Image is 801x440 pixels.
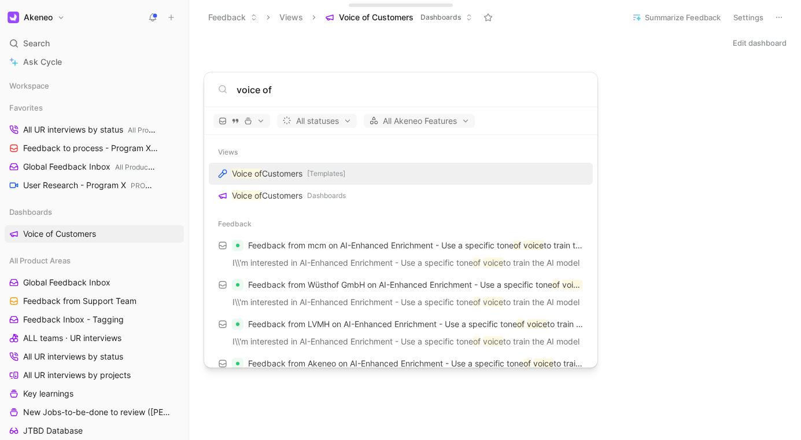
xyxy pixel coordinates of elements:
a: Feedback from mcm on AI-Enhanced Enrichment - Use a specific toneof voiceto train the AI modelI\\... [209,234,593,274]
p: Feedback from Akeneo on AI-Enhanced Enrichment - Use a specific tone to train the AI model [248,357,584,371]
mark: of [473,297,481,307]
button: All statuses [277,114,357,128]
span: Customers [262,190,302,200]
span: Customers [262,168,302,178]
a: Voice ofCustomersDashboards [209,185,593,207]
p: I\\'m interested in AI-Enhanced Enrichment - Use a specific tone to train the AI model [212,335,589,352]
a: Voice ofCustomers[Templates] [209,163,593,185]
mark: of [517,319,525,329]
input: Type a command or search anything [237,83,584,97]
mark: of [473,258,481,267]
p: Feedback from LVMH on AI-Enhanced Enrichment - Use a specific tone to train the AI model [248,317,584,331]
a: Feedback from Akeneo on AI-Enhanced Enrichment - Use a specific toneof voiceto train the AI model... [209,353,593,392]
mark: voice [527,319,547,329]
span: [Templates] [307,168,345,179]
a: Feedback from Wüsthof GmbH on AI-Enhanced Enrichment - Use a specific toneof voiceto train the AI... [209,274,593,313]
p: I\\'m interested in AI-Enhanced Enrichment - Use a specific tone to train the AI model [212,295,589,313]
span: Dashboards [307,190,346,201]
mark: voice [483,297,503,307]
p: Feedback from Wüsthof GmbH on AI-Enhanced Enrichment - Use a specific tone to train the AI model [248,278,584,292]
mark: Voice of [232,190,262,200]
mark: voice [523,240,544,250]
div: Views [204,142,597,163]
span: All statuses [282,114,352,128]
div: Feedback [204,214,597,234]
mark: of [473,336,481,346]
a: Feedback from LVMH on AI-Enhanced Enrichment - Use a specific toneof voiceto train the AI modelI\... [209,313,593,353]
p: I\\'m interested in AI-Enhanced Enrichment - Use a specific tone to train the AI model [212,256,589,273]
mark: voice [483,336,503,346]
span: All Akeneo Features [369,114,470,128]
mark: of [514,240,521,250]
mark: of [552,280,560,289]
mark: voice [533,358,553,368]
mark: Voice of [232,168,262,178]
button: All Akeneo Features [364,114,475,128]
mark: voice [562,280,582,289]
p: Feedback from mcm on AI-Enhanced Enrichment - Use a specific tone to train the AI model [248,239,584,252]
mark: voice [483,258,503,267]
mark: of [523,358,531,368]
